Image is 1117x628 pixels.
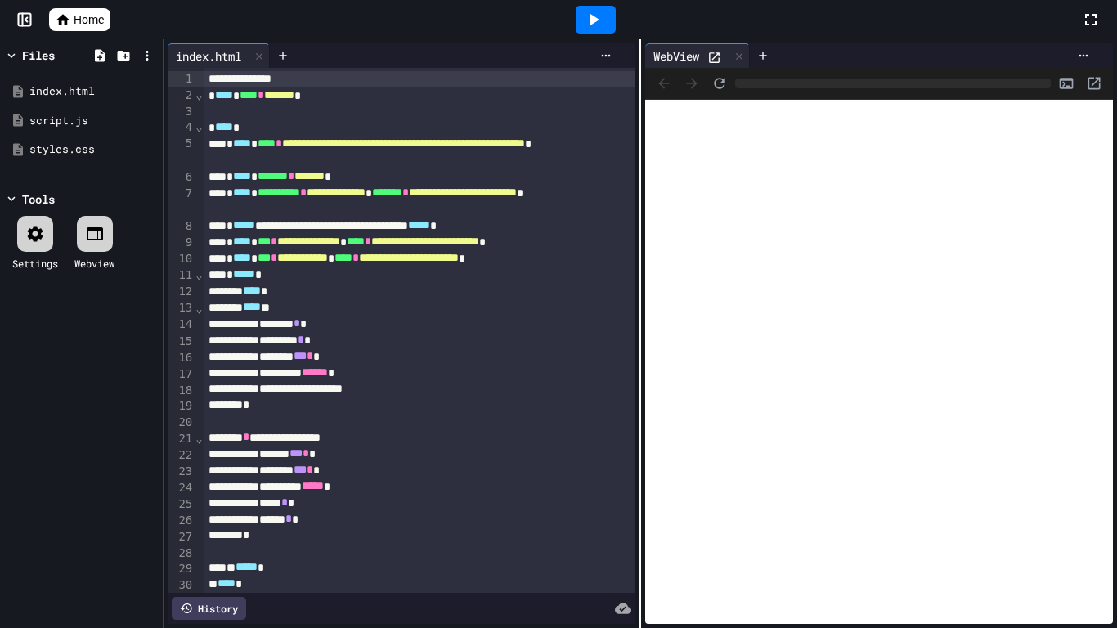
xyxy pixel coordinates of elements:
div: 23 [168,464,195,480]
div: 21 [168,431,195,447]
div: 4 [168,119,195,136]
div: 19 [168,398,195,415]
div: WebView [645,43,750,68]
div: Webview [74,256,114,271]
div: 28 [168,545,195,562]
div: 7 [168,186,195,218]
span: Fold line [195,268,203,281]
div: index.html [168,47,249,65]
div: 30 [168,577,195,594]
div: Settings [12,256,58,271]
div: 2 [168,87,195,104]
div: 22 [168,447,195,464]
div: 14 [168,316,195,333]
div: 5 [168,136,195,168]
div: Tools [22,191,55,208]
div: 8 [168,218,195,235]
div: index.html [168,43,270,68]
div: Files [22,47,55,64]
span: Fold line [195,88,203,101]
div: 16 [168,350,195,366]
div: 13 [168,300,195,316]
span: Home [74,11,104,28]
div: 26 [168,513,195,529]
div: 3 [168,104,195,120]
div: 6 [168,169,195,186]
div: index.html [29,83,157,100]
button: Open in new tab [1082,71,1106,96]
div: script.js [29,113,157,129]
div: 25 [168,496,195,513]
button: Refresh [707,71,732,96]
div: 18 [168,383,195,399]
div: WebView [645,47,707,65]
div: 10 [168,251,195,267]
div: 29 [168,561,195,577]
div: 24 [168,480,195,496]
div: 27 [168,529,195,545]
span: Forward [680,71,704,96]
div: 11 [168,267,195,284]
div: 17 [168,366,195,383]
div: 9 [168,235,195,251]
div: styles.css [29,141,157,158]
a: Home [49,8,110,31]
div: 12 [168,284,195,300]
div: 15 [168,334,195,350]
div: 1 [168,71,195,87]
span: Fold line [195,432,203,445]
iframe: Web Preview [645,100,1113,624]
div: 20 [168,415,195,431]
span: Back [652,71,676,96]
button: Console [1054,71,1079,96]
div: History [172,597,246,620]
span: Fold line [195,302,203,315]
span: Fold line [195,120,203,133]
